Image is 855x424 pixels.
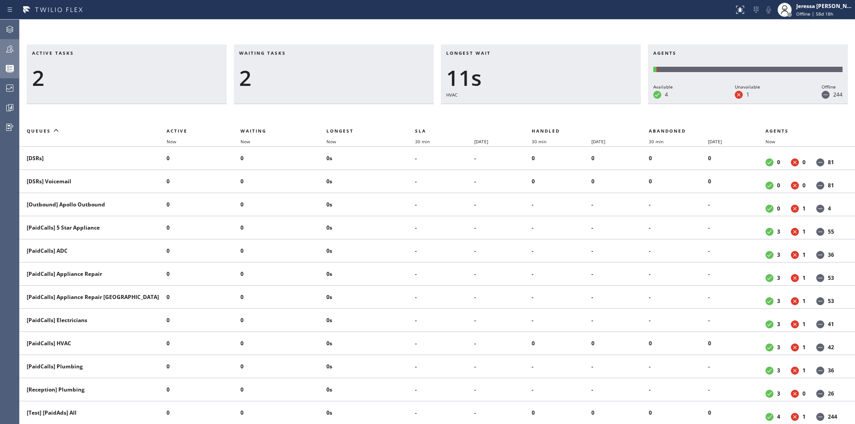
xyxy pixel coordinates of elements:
dd: 1 [802,413,806,420]
dd: 3 [777,274,780,282]
dd: 1 [802,274,806,282]
dd: 81 [828,158,834,166]
li: 0s [326,359,415,374]
span: Now [765,138,775,145]
li: - [474,244,532,258]
li: - [474,267,532,281]
span: Abandoned [649,128,686,134]
li: - [532,198,591,212]
span: Longest wait [446,50,491,56]
dd: 4 [665,91,668,98]
dd: 0 [777,182,780,189]
li: - [532,244,591,258]
li: - [415,244,475,258]
li: - [708,359,765,374]
li: - [708,244,765,258]
dt: Available [765,297,774,305]
li: 0 [240,336,326,351]
dt: Offline [816,320,824,328]
li: 0s [326,198,415,212]
li: - [532,313,591,327]
dt: Unavailable [791,297,799,305]
li: - [649,359,708,374]
span: SLA [415,128,426,134]
dd: 0 [802,390,806,397]
dt: Unavailable [735,91,743,99]
div: [PaidCalls] Appliance Repair [27,270,159,278]
li: - [474,174,532,189]
dt: Offline [816,390,824,398]
div: [PaidCalls] Electricians [27,316,159,324]
li: - [532,290,591,304]
span: Longest [326,128,354,134]
li: - [591,221,649,235]
div: Offline [822,83,843,91]
dd: 53 [828,297,834,305]
dt: Unavailable [791,274,799,282]
li: 0 [167,313,240,327]
li: 0s [326,151,415,166]
dt: Unavailable [791,320,799,328]
li: - [649,267,708,281]
li: - [474,221,532,235]
dd: 0 [802,182,806,189]
div: [DSRs] [27,154,159,162]
div: Available [653,83,673,91]
dd: 1 [802,251,806,258]
dd: 244 [833,91,843,98]
li: - [649,221,708,235]
li: 0s [326,267,415,281]
li: 0 [240,151,326,166]
dd: 1 [802,297,806,305]
dd: 4 [777,413,780,420]
dd: 3 [777,228,780,235]
li: 0 [649,151,708,166]
li: - [708,221,765,235]
div: [DSRs] Voicemail [27,178,159,185]
span: Waiting tasks [239,50,286,56]
li: - [649,198,708,212]
span: Agents [653,50,676,56]
dd: 41 [828,320,834,328]
dd: 3 [777,343,780,351]
dt: Available [765,158,774,166]
li: - [474,313,532,327]
div: [PaidCalls] HVAC [27,339,159,347]
span: Agents [765,128,789,134]
span: Now [240,138,250,145]
li: - [474,383,532,397]
span: 30 min [415,138,430,145]
li: 0 [649,336,708,351]
dt: Unavailable [791,413,799,421]
li: 0 [167,383,240,397]
dt: Available [653,91,661,99]
dt: Unavailable [791,390,799,398]
div: [PaidCalls] Plumbing [27,363,159,370]
dd: 53 [828,274,834,282]
span: Handled [532,128,560,134]
li: 0s [326,336,415,351]
li: - [474,151,532,166]
dt: Offline [816,343,824,351]
dt: Available [765,251,774,259]
li: - [649,313,708,327]
li: 0 [591,174,649,189]
dd: 36 [828,251,834,258]
li: - [591,244,649,258]
dd: 3 [777,251,780,258]
li: 0 [167,406,240,420]
dd: 3 [777,367,780,374]
dt: Available [765,274,774,282]
dt: Available [765,228,774,236]
span: Offline | 58d 18h [796,11,833,17]
dd: 1 [746,91,749,98]
li: - [474,359,532,374]
div: [Outbound] Apollo Outbound [27,201,159,208]
dd: 81 [828,182,834,189]
li: 0 [649,174,708,189]
li: - [415,221,475,235]
li: - [649,383,708,397]
dt: Unavailable [791,228,799,236]
li: 0 [240,359,326,374]
li: 0s [326,313,415,327]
